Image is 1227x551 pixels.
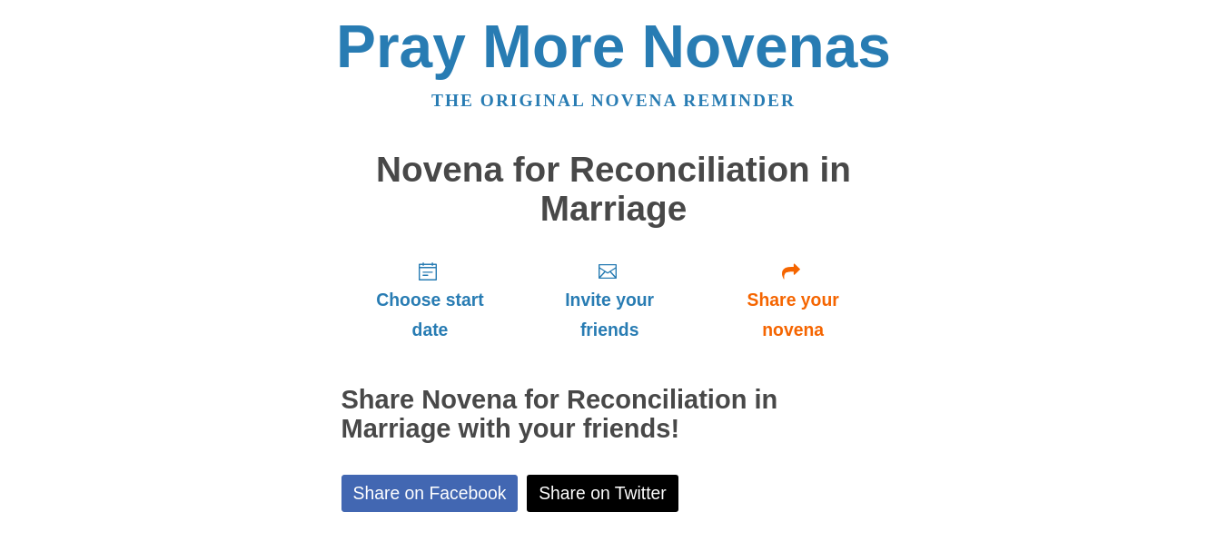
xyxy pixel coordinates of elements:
[519,246,699,354] a: Invite your friends
[341,386,886,444] h2: Share Novena for Reconciliation in Marriage with your friends!
[431,91,796,110] a: The original novena reminder
[537,285,681,345] span: Invite your friends
[700,246,886,354] a: Share your novena
[360,285,501,345] span: Choose start date
[336,13,891,80] a: Pray More Novenas
[341,475,519,512] a: Share on Facebook
[527,475,678,512] a: Share on Twitter
[341,246,519,354] a: Choose start date
[341,151,886,228] h1: Novena for Reconciliation in Marriage
[718,285,868,345] span: Share your novena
